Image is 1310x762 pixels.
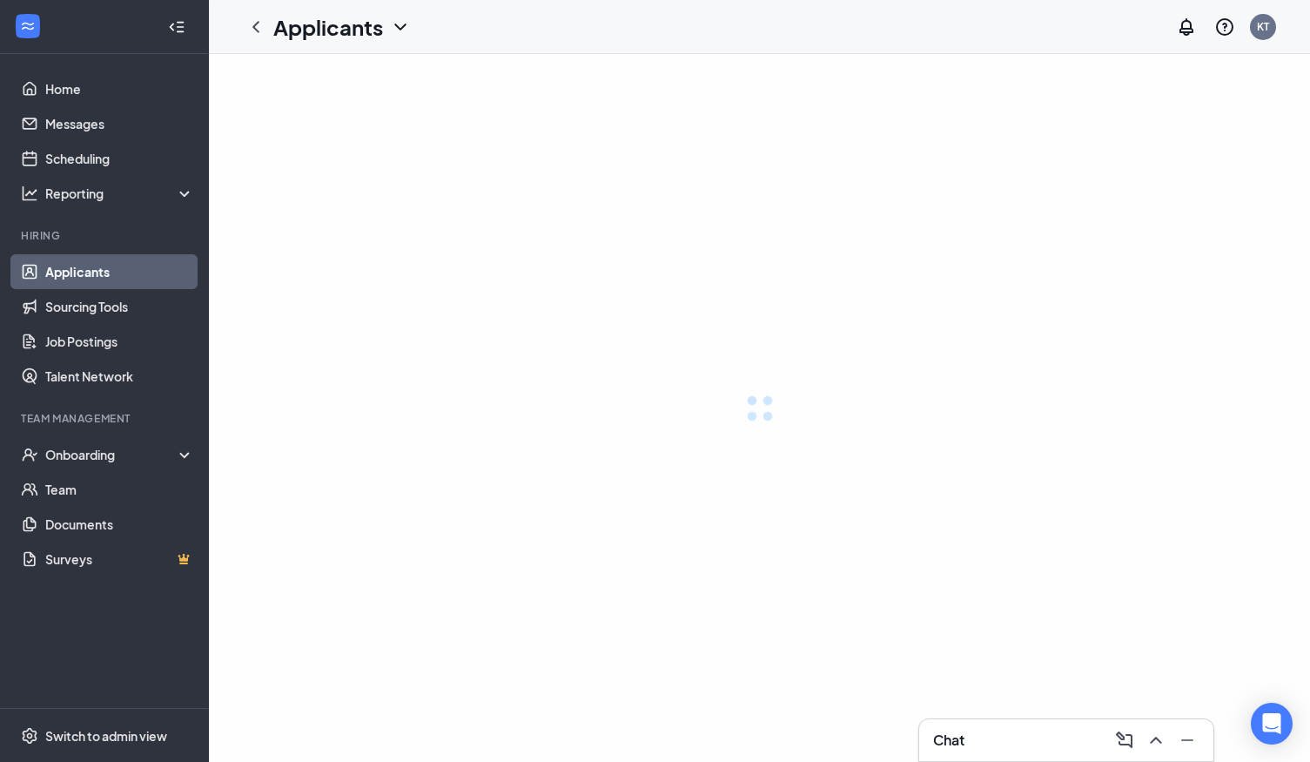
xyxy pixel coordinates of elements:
[19,17,37,35] svg: WorkstreamLogo
[1145,730,1166,751] svg: ChevronUp
[45,507,194,542] a: Documents
[1176,17,1197,37] svg: Notifications
[21,185,38,202] svg: Analysis
[273,12,383,42] h1: Applicants
[45,71,194,106] a: Home
[45,359,194,394] a: Talent Network
[1214,17,1235,37] svg: QuestionInfo
[45,324,194,359] a: Job Postings
[45,472,194,507] a: Team
[1257,19,1269,34] div: KT
[21,411,191,426] div: Team Management
[21,228,191,243] div: Hiring
[1140,726,1168,754] button: ChevronUp
[45,141,194,176] a: Scheduling
[933,731,964,750] h3: Chat
[45,106,194,141] a: Messages
[45,254,194,289] a: Applicants
[168,18,185,36] svg: Collapse
[390,17,411,37] svg: ChevronDown
[45,542,194,577] a: SurveysCrown
[1177,730,1198,751] svg: Minimize
[1251,703,1293,745] div: Open Intercom Messenger
[45,185,195,202] div: Reporting
[1172,726,1199,754] button: Minimize
[21,727,38,745] svg: Settings
[21,446,38,463] svg: UserCheck
[45,727,167,745] div: Switch to admin view
[1114,730,1135,751] svg: ComposeMessage
[45,289,194,324] a: Sourcing Tools
[45,446,195,463] div: Onboarding
[245,17,266,37] svg: ChevronLeft
[1109,726,1137,754] button: ComposeMessage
